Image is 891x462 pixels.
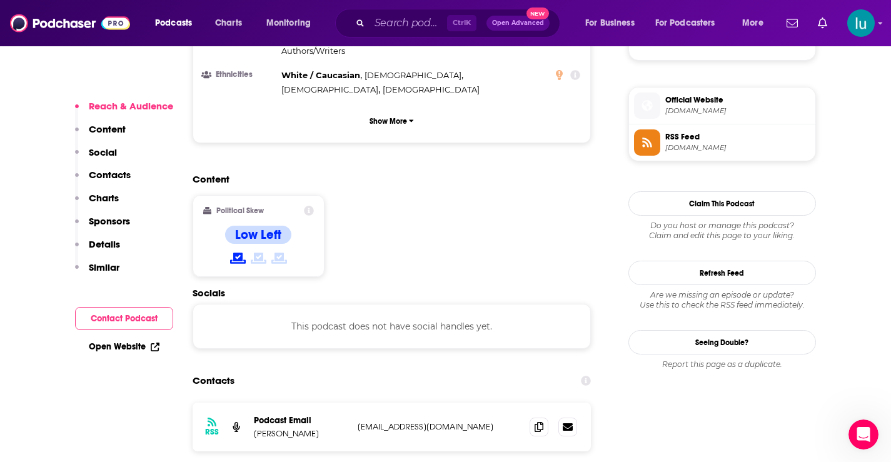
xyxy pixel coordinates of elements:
[847,9,875,37] button: Show profile menu
[89,146,117,158] p: Social
[486,16,550,31] button: Open AdvancedNew
[254,415,348,426] p: Podcast Email
[665,106,810,116] span: creativeprocess.info
[155,14,192,32] span: Podcasts
[358,421,520,432] p: [EMAIL_ADDRESS][DOMAIN_NAME]
[526,8,549,19] span: New
[634,93,810,119] a: Official Website[DOMAIN_NAME]
[203,109,581,133] button: Show More
[742,14,763,32] span: More
[665,131,810,143] span: RSS Feed
[89,123,126,135] p: Content
[647,13,733,33] button: open menu
[75,100,173,123] button: Reach & Audience
[75,146,117,169] button: Social
[847,9,875,37] img: User Profile
[628,359,816,369] div: Report this page as a duplicate.
[447,15,476,31] span: Ctrl K
[628,221,816,231] span: Do you host or manage this podcast?
[847,9,875,37] span: Logged in as lusodano
[75,192,119,215] button: Charts
[75,307,173,330] button: Contact Podcast
[492,20,544,26] span: Open Advanced
[281,70,360,80] span: White / Caucasian
[216,206,264,215] h2: Political Skew
[89,261,119,273] p: Similar
[203,71,276,79] h3: Ethnicities
[665,94,810,106] span: Official Website
[848,419,878,449] iframe: Intercom live chat
[733,13,779,33] button: open menu
[89,100,173,112] p: Reach & Audience
[634,129,810,156] a: RSS Feed[DOMAIN_NAME]
[89,192,119,204] p: Charts
[281,83,380,97] span: ,
[215,14,242,32] span: Charts
[89,215,130,227] p: Sponsors
[75,238,120,261] button: Details
[383,84,480,94] span: [DEMOGRAPHIC_DATA]
[89,341,159,352] a: Open Website
[370,13,447,33] input: Search podcasts, credits, & more...
[193,369,234,393] h2: Contacts
[628,221,816,241] div: Claim and edit this page to your liking.
[193,287,591,299] h2: Socials
[193,173,581,185] h2: Content
[258,13,327,33] button: open menu
[628,191,816,216] button: Claim This Podcast
[585,14,635,32] span: For Business
[782,13,803,34] a: Show notifications dropdown
[266,14,311,32] span: Monitoring
[146,13,208,33] button: open menu
[665,143,810,153] span: thecreativeprocess.squarespace.com
[254,428,348,439] p: [PERSON_NAME]
[628,261,816,285] button: Refresh Feed
[655,14,715,32] span: For Podcasters
[75,261,119,284] button: Similar
[281,68,362,83] span: ,
[365,70,461,80] span: [DEMOGRAPHIC_DATA]
[207,13,249,33] a: Charts
[365,68,463,83] span: ,
[347,9,572,38] div: Search podcasts, credits, & more...
[205,427,219,437] h3: RSS
[628,330,816,354] a: Seeing Double?
[75,169,131,192] button: Contacts
[281,84,378,94] span: [DEMOGRAPHIC_DATA]
[813,13,832,34] a: Show notifications dropdown
[235,227,281,243] h4: Low Left
[281,46,345,56] span: Authors/Writers
[576,13,650,33] button: open menu
[628,290,816,310] div: Are we missing an episode or update? Use this to check the RSS feed immediately.
[10,11,130,35] img: Podchaser - Follow, Share and Rate Podcasts
[89,169,131,181] p: Contacts
[370,117,407,126] p: Show More
[89,238,120,250] p: Details
[75,123,126,146] button: Content
[193,304,591,349] div: This podcast does not have social handles yet.
[75,215,130,238] button: Sponsors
